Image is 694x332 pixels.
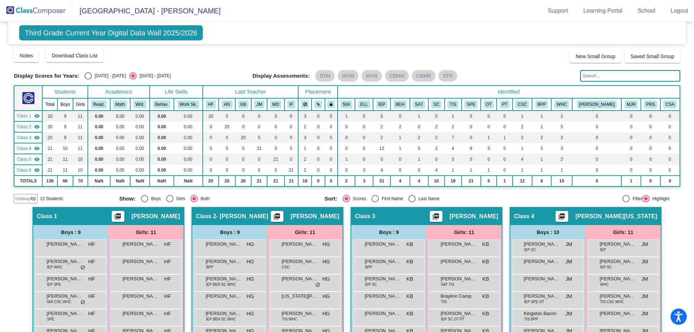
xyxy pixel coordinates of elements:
td: 0 [219,154,235,165]
td: 0.00 [174,154,203,165]
td: 0 [355,132,373,143]
th: Keep with students [312,98,325,111]
span: Display Assessments: [253,73,310,79]
button: Read. [91,100,107,108]
td: 1 [445,111,462,121]
td: 0 [410,121,428,132]
button: IEP [376,100,387,108]
a: Logout [665,5,694,17]
th: 504 Plan [338,98,355,111]
td: 2 [428,143,445,154]
td: 2 [513,132,532,143]
td: 0.00 [110,165,130,176]
td: 0.00 [130,121,149,132]
td: 0.00 [88,154,110,165]
td: 3 [298,132,312,143]
mat-icon: visibility [34,124,40,130]
button: New Small Group [570,50,621,63]
th: Speech services [462,98,481,111]
td: 0 [355,143,373,154]
td: 2 [532,132,551,143]
td: 0 [203,154,219,165]
td: 0 [312,143,325,154]
button: Behav. [153,100,170,108]
td: 5 [373,154,390,165]
td: 0 [312,165,325,176]
td: 21 [284,165,298,176]
td: 0.00 [88,165,110,176]
button: PT [500,100,510,108]
span: Saved Small Group [630,53,674,59]
th: Behavior [390,98,410,111]
td: 0.00 [174,165,203,176]
mat-icon: picture_as_pdf [113,213,122,223]
span: Class 5 [17,156,31,163]
th: Counseling w/ Ms. Stacy [513,98,532,111]
td: 0 [355,111,373,121]
td: 0 [338,121,355,132]
td: 11 [73,132,88,143]
a: Support [542,5,574,17]
td: 0 [660,111,680,121]
th: Boys [57,98,73,111]
td: 0 [641,111,660,121]
td: 1 [532,154,551,165]
button: PRS [644,100,657,108]
span: Class 2 [17,124,31,130]
td: 0 [641,121,660,132]
button: JM [254,100,264,108]
td: 0.00 [130,154,149,165]
td: 0.00 [150,143,174,154]
td: 10 [57,143,73,154]
td: 3 [551,143,572,154]
button: BPP [535,100,548,108]
th: Title Support [445,98,462,111]
button: CSC [515,100,529,108]
th: Jenna Maine [251,98,267,111]
td: 4 [445,143,462,154]
td: 7 [445,132,462,143]
td: 0 [497,143,512,154]
th: Identified [338,86,680,98]
td: 5 [462,154,481,165]
span: [GEOGRAPHIC_DATA] - [PERSON_NAME] [72,5,220,17]
td: 0 [338,143,355,154]
td: 0.00 [174,143,203,154]
th: Referred to SAT [410,98,428,111]
td: 1 [410,111,428,121]
td: 10 [73,165,88,176]
th: Girls [73,98,88,111]
button: MO [270,100,282,108]
td: 9 [57,121,73,132]
td: 0 [462,121,481,132]
td: 0 [497,121,512,132]
td: 0 [621,143,641,154]
button: ELL [358,100,370,108]
td: 1 [532,121,551,132]
td: 0 [355,154,373,165]
div: [DATE] - [DATE] [137,73,171,79]
td: 2 [298,165,312,176]
mat-icon: visibility [34,113,40,119]
td: 11 [73,111,88,121]
td: Jenna Maine - No Class Name [14,143,42,154]
td: 0 [203,165,219,176]
td: 21 [267,154,284,165]
td: 2 [513,121,532,132]
button: SPE [464,100,477,108]
td: 1 [338,154,355,165]
td: 1 [497,132,512,143]
td: 0 [572,121,621,132]
td: 0.00 [88,121,110,132]
td: 0 [203,143,219,154]
td: 0 [428,154,445,165]
input: Search... [580,70,680,82]
td: 0.00 [110,111,130,121]
td: 2 [428,121,445,132]
th: Students [42,86,87,98]
th: Life Skills [150,86,203,98]
td: 2 [298,121,312,132]
td: 2 [551,132,572,143]
td: 0 [284,143,298,154]
td: 0 [284,111,298,121]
